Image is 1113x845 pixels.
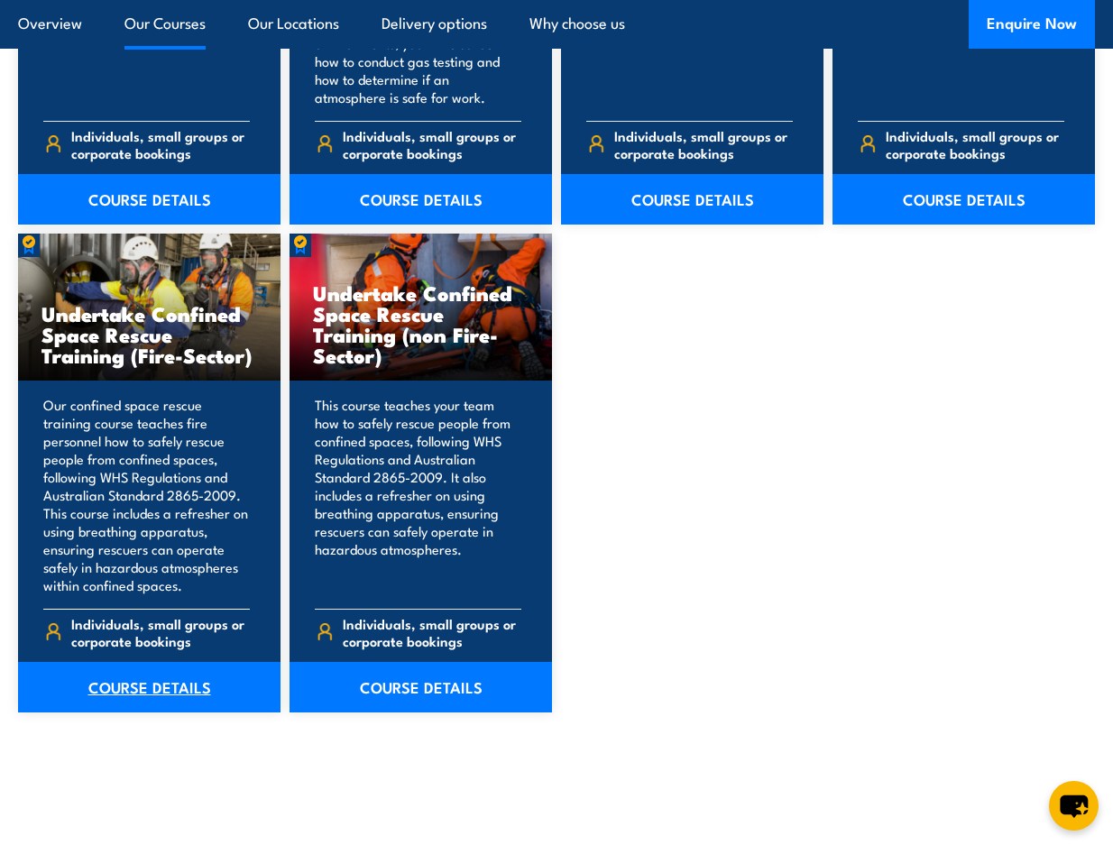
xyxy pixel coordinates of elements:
span: Individuals, small groups or corporate bookings [886,127,1065,161]
a: COURSE DETAILS [290,662,552,712]
h3: Undertake Confined Space Rescue Training (Fire-Sector) [41,303,257,365]
span: Individuals, small groups or corporate bookings [614,127,794,161]
span: Individuals, small groups or corporate bookings [343,127,522,161]
span: Individuals, small groups or corporate bookings [343,615,522,649]
a: COURSE DETAILS [832,174,1095,225]
p: Our confined space rescue training course teaches fire personnel how to safely rescue people from... [43,396,250,594]
a: COURSE DETAILS [290,174,552,225]
a: COURSE DETAILS [18,174,281,225]
a: COURSE DETAILS [561,174,823,225]
a: COURSE DETAILS [18,662,281,712]
p: This course teaches your team how to safely rescue people from confined spaces, following WHS Reg... [315,396,521,594]
span: Individuals, small groups or corporate bookings [71,127,251,161]
span: Individuals, small groups or corporate bookings [71,615,251,649]
button: chat-button [1049,781,1099,831]
h3: Undertake Confined Space Rescue Training (non Fire-Sector) [313,282,529,365]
